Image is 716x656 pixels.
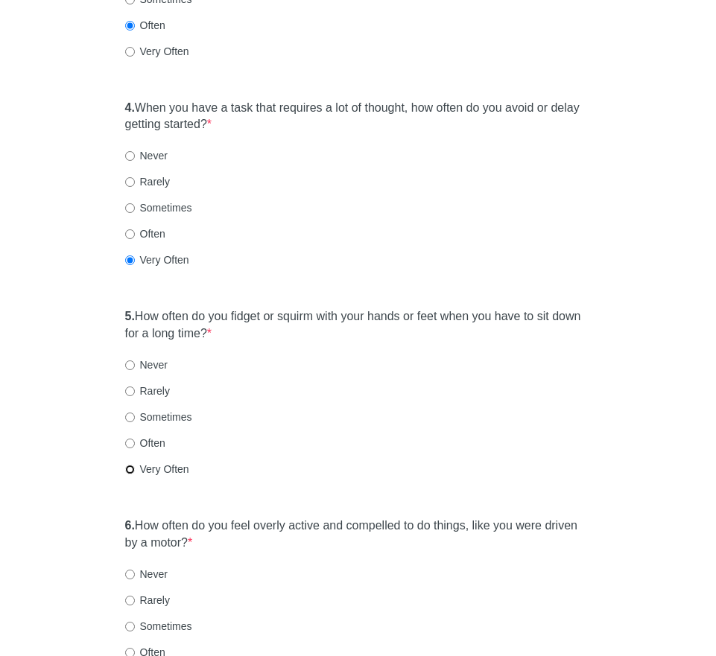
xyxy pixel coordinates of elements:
label: How often do you fidget or squirm with your hands or feet when you have to sit down for a long time? [125,308,592,343]
input: Never [125,151,135,161]
input: Very Often [125,255,135,265]
label: Rarely [125,383,170,398]
label: Very Often [125,252,189,267]
input: Never [125,570,135,579]
input: Sometimes [125,203,135,213]
label: Never [125,357,168,372]
label: Often [125,18,165,33]
label: When you have a task that requires a lot of thought, how often do you avoid or delay getting star... [125,100,592,134]
label: Rarely [125,174,170,189]
label: Very Often [125,462,189,477]
label: Never [125,148,168,163]
label: Very Often [125,44,189,59]
input: Rarely [125,386,135,396]
input: Sometimes [125,622,135,631]
input: Often [125,229,135,239]
label: Rarely [125,593,170,608]
label: Sometimes [125,200,192,215]
label: Sometimes [125,619,192,634]
label: Often [125,436,165,450]
input: Often [125,439,135,448]
strong: 5. [125,310,135,322]
input: Never [125,360,135,370]
input: Very Often [125,47,135,57]
strong: 4. [125,101,135,114]
strong: 6. [125,519,135,532]
label: Often [125,226,165,241]
input: Rarely [125,596,135,605]
input: Very Often [125,465,135,474]
input: Rarely [125,177,135,187]
label: Never [125,567,168,582]
input: Often [125,21,135,31]
label: How often do you feel overly active and compelled to do things, like you were driven by a motor? [125,518,592,552]
label: Sometimes [125,410,192,424]
input: Sometimes [125,413,135,422]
